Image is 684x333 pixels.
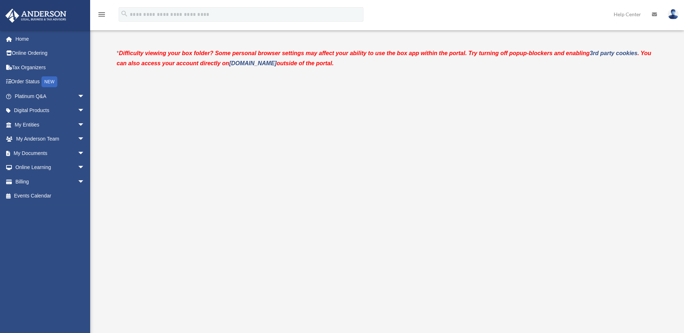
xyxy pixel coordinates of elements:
i: menu [97,10,106,19]
a: Events Calendar [5,189,96,203]
a: Billingarrow_drop_down [5,174,96,189]
a: Digital Productsarrow_drop_down [5,103,96,118]
a: Order StatusNEW [5,75,96,89]
span: arrow_drop_down [78,160,92,175]
a: 3rd party cookies [590,50,637,56]
img: Anderson Advisors Platinum Portal [3,9,69,23]
span: arrow_drop_down [78,174,92,189]
strong: Difficulty viewing your box folder? Some personal browser settings may affect your ability to use... [117,50,652,66]
a: Online Learningarrow_drop_down [5,160,96,175]
span: arrow_drop_down [78,89,92,104]
a: menu [97,13,106,19]
span: arrow_drop_down [78,132,92,147]
span: arrow_drop_down [78,117,92,132]
i: search [120,10,128,18]
a: My Entitiesarrow_drop_down [5,117,96,132]
a: Tax Organizers [5,60,96,75]
a: Online Ordering [5,46,96,61]
span: arrow_drop_down [78,103,92,118]
a: My Documentsarrow_drop_down [5,146,96,160]
a: My Anderson Teamarrow_drop_down [5,132,96,146]
div: NEW [41,76,57,87]
a: Home [5,32,96,46]
span: arrow_drop_down [78,146,92,161]
a: [DOMAIN_NAME] [229,60,277,66]
a: Platinum Q&Aarrow_drop_down [5,89,96,103]
img: User Pic [668,9,679,19]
